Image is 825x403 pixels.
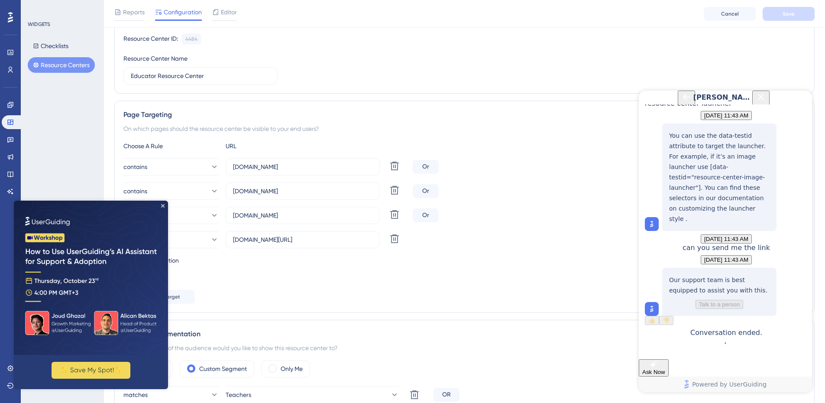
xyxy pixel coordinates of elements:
button: contains [123,182,219,200]
label: Only Me [281,364,303,374]
div: Or [413,160,439,174]
span: matches [123,390,148,400]
div: Which segment of the audience would you like to show this resource center to? [123,343,806,353]
div: Audience Segmentation [123,329,806,339]
input: Type your Resource Center name [131,71,270,81]
span: Cancel [721,10,739,17]
div: Resource Center Name [123,53,188,64]
span: Editor [221,7,237,17]
div: OR [434,388,459,402]
button: Save [763,7,815,21]
div: URL [226,141,321,151]
div: Close Preview [147,3,151,7]
div: Or [413,208,439,222]
span: contains [123,162,147,172]
div: Targeting Condition [123,255,806,266]
span: Teachers [226,390,251,400]
input: yourwebsite.com/path [233,186,372,196]
input: yourwebsite.com/path [233,211,372,220]
div: On which pages should the resource center be visible to your end users? [123,123,806,134]
button: ✨ Save My Spot!✨ [38,161,116,178]
input: yourwebsite.com/path [233,235,372,244]
button: contains [123,231,219,248]
label: Custom Segment [199,364,247,374]
div: Or [413,184,439,198]
span: contains [123,186,147,196]
iframe: UserGuiding AI Assistant [639,91,812,392]
span: Save [783,10,795,17]
div: Choose A Rule [123,141,219,151]
div: 4484 [185,36,197,42]
span: Configuration [164,7,202,17]
button: Cancel [704,7,756,21]
div: Resource Center ID: [123,33,178,45]
div: Page Targeting [123,110,806,120]
input: yourwebsite.com/path [233,162,372,172]
button: contains [123,207,219,224]
button: contains [123,158,219,175]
